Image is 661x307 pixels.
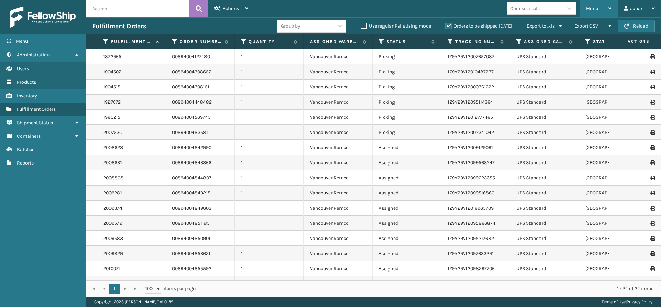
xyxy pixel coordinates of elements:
td: Assigned [373,170,441,186]
a: 1Z9Y29V12099623655 [448,175,495,181]
td: UPS Standard [510,276,579,292]
td: UPS Standard [510,261,579,276]
td: [GEOGRAPHIC_DATA] [579,246,648,261]
td: 00894004448482 [166,95,235,110]
td: Picking [373,95,441,110]
a: 1Z9Y29V12012777465 [448,114,493,120]
td: [GEOGRAPHIC_DATA] [579,231,648,246]
div: 1 - 24 of 24 items [205,285,653,292]
td: 1 [235,216,304,231]
a: 2008808 [103,174,124,181]
td: UPS Standard [510,170,579,186]
td: Assigned [373,216,441,231]
span: Actions [606,36,654,47]
div: Group by [281,22,300,30]
i: Print Label [650,70,654,74]
i: Print Label [650,206,654,211]
a: 1904515 [103,84,120,91]
a: 2010071 [103,265,120,272]
label: Status [386,39,428,45]
td: UPS Standard [510,110,579,125]
i: Print Label [650,85,654,89]
span: 100 [145,285,156,292]
td: 1 [235,186,304,201]
a: 1Z9Y29V12097633291 [448,251,494,256]
span: Actions [223,6,239,11]
a: 1Z9Y29V12095114364 [448,99,493,105]
td: 1 [235,276,304,292]
td: 1 [235,231,304,246]
td: Picking [373,49,441,64]
td: 00894004849603 [166,201,235,216]
td: [GEOGRAPHIC_DATA] [579,216,648,231]
span: Users [17,66,29,72]
td: Vancouver Remco [304,201,373,216]
a: 2008631 [103,159,122,166]
td: 1 [235,246,304,261]
td: UPS Standard [510,64,579,80]
td: UPS Standard [510,49,579,64]
label: Assigned Carrier Service [524,39,566,45]
td: 00894004851185 [166,216,235,231]
span: Containers [17,133,41,139]
td: Vancouver Remco [304,110,373,125]
td: Assigned [373,140,441,155]
td: 00894004308151 [166,80,235,95]
td: 1 [235,95,304,110]
td: Vancouver Remco [304,261,373,276]
td: 1 [235,49,304,64]
td: [GEOGRAPHIC_DATA] [579,49,648,64]
i: Print Label [650,160,654,165]
i: Print Label [650,145,654,150]
td: Picking [373,110,441,125]
td: UPS Standard [510,125,579,140]
td: 1 [235,170,304,186]
label: Tracking Number [455,39,497,45]
i: Print Label [650,54,654,59]
td: 1 [235,155,304,170]
td: UPS Standard [510,140,579,155]
td: 00894004844807 [166,170,235,186]
td: Picking [373,64,441,80]
a: 1927672 [103,99,121,106]
td: Assigned [373,201,441,216]
td: [GEOGRAPHIC_DATA] [579,80,648,95]
td: [GEOGRAPHIC_DATA] [579,95,648,110]
td: [GEOGRAPHIC_DATA] [579,125,648,140]
td: 00894004856238 [166,276,235,292]
td: Vancouver Remco [304,246,373,261]
td: Assigned [373,276,441,292]
td: 00894004849215 [166,186,235,201]
a: 1Z9Y29V12098297706 [448,266,495,272]
a: 1Z9Y29V12009129091 [448,145,493,150]
td: 1 [235,110,304,125]
i: Print Label [650,266,654,271]
i: Print Label [650,191,654,195]
label: Fulfillment Order Id [111,39,153,45]
a: 2009281 [103,190,122,197]
a: 1Z9Y29V12007657087 [448,54,494,60]
td: [GEOGRAPHIC_DATA] [579,64,648,80]
span: Administration [17,52,50,58]
a: 2009579 [103,220,122,227]
td: Vancouver Remco [304,80,373,95]
a: 2009583 [103,235,123,242]
button: Reload [618,20,655,32]
td: Vancouver Remco [304,64,373,80]
label: Order Number [180,39,221,45]
td: [GEOGRAPHIC_DATA] [579,155,648,170]
td: Vancouver Remco [304,170,373,186]
td: UPS Standard [510,246,579,261]
span: Menu [16,38,28,44]
td: Vancouver Remco [304,276,373,292]
td: [GEOGRAPHIC_DATA] [579,140,648,155]
td: UPS Standard [510,80,579,95]
label: Orders to be shipped [DATE] [445,23,512,29]
td: UPS Standard [510,201,579,216]
i: Print Label [650,115,654,120]
td: [GEOGRAPHIC_DATA] [579,201,648,216]
td: [GEOGRAPHIC_DATA] [579,110,648,125]
td: 00894004855592 [166,261,235,276]
h3: Fulfillment Orders [92,22,146,30]
a: 1872965 [103,53,122,60]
